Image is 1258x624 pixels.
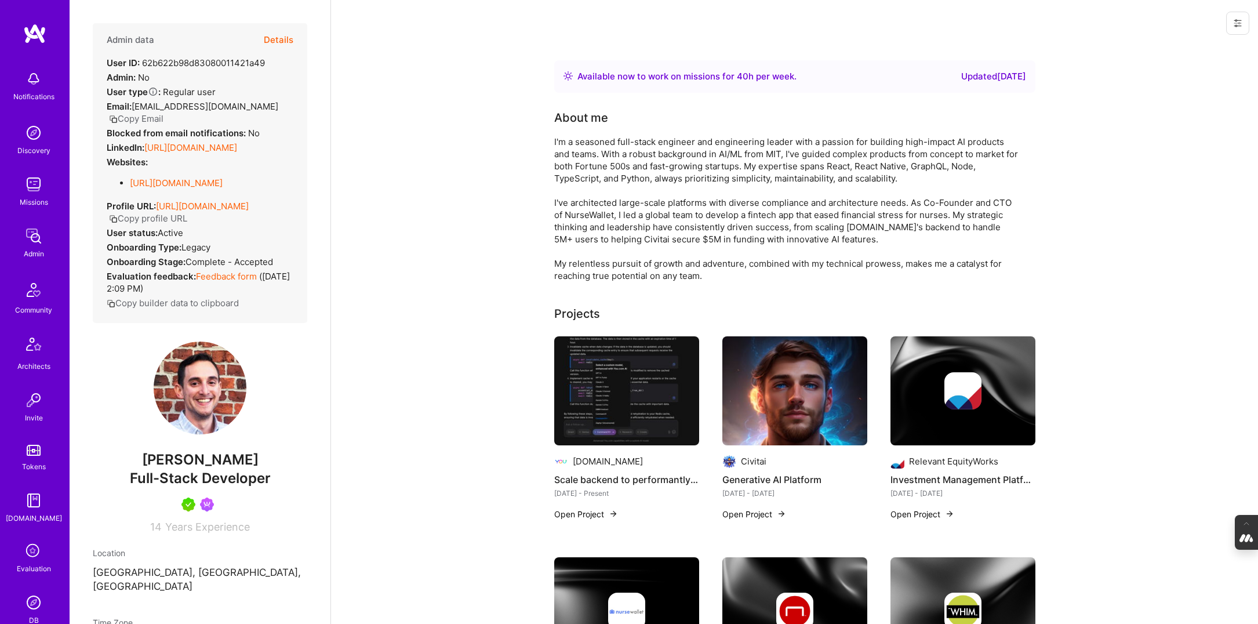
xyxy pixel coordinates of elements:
img: Scale backend to performantly handle 5M+ users [554,336,699,445]
img: arrow-right [945,509,954,518]
button: Copy profile URL [109,212,187,224]
div: No [107,127,260,139]
div: Relevant EquityWorks [909,455,998,467]
i: icon Copy [109,215,118,223]
strong: User status: [107,227,158,238]
p: [GEOGRAPHIC_DATA], [GEOGRAPHIC_DATA], [GEOGRAPHIC_DATA] [93,566,307,594]
strong: User type : [107,86,161,97]
div: Discovery [17,144,50,157]
div: Regular user [107,86,216,98]
div: No [107,71,150,84]
h4: Scale backend to performantly handle 5M+ users [554,472,699,487]
img: logo [23,23,46,44]
div: I'm a seasoned full-stack engineer and engineering leader with a passion for building high-impact... [554,136,1018,282]
strong: Websites: [107,157,148,168]
div: [DOMAIN_NAME] [6,512,62,524]
span: 40 [737,71,748,82]
i: icon Copy [109,115,118,124]
img: Generative AI Platform [722,336,867,445]
img: discovery [22,121,45,144]
img: tokens [27,445,41,456]
img: admin teamwork [22,224,45,248]
img: guide book [22,489,45,512]
img: arrow-right [777,509,786,518]
strong: Admin: [107,72,136,83]
div: Evaluation [17,563,51,575]
div: [DOMAIN_NAME] [573,455,643,467]
strong: Evaluation feedback: [107,271,196,282]
div: [DATE] - [DATE] [890,487,1035,499]
button: Copy builder data to clipboard [107,297,239,309]
strong: Blocked from email notifications: [107,128,248,139]
div: Tokens [22,460,46,473]
div: Architects [17,360,50,372]
img: Been on Mission [200,498,214,511]
strong: Email: [107,101,132,112]
div: Projects [554,305,600,322]
span: Full-Stack Developer [130,470,271,487]
i: icon Copy [107,299,115,308]
div: Invite [25,412,43,424]
span: 14 [150,521,162,533]
div: Location [93,547,307,559]
a: [URL][DOMAIN_NAME] [130,177,223,188]
div: Admin [24,248,44,260]
img: Admin Search [22,591,45,614]
div: Civitai [741,455,766,467]
img: Company logo [944,372,981,409]
img: Company logo [890,455,904,469]
span: legacy [181,242,210,253]
button: Open Project [722,508,786,520]
strong: Profile URL: [107,201,156,212]
div: [DATE] - [DATE] [722,487,867,499]
img: Availability [563,71,573,81]
a: [URL][DOMAIN_NAME] [156,201,249,212]
div: ( [DATE] 2:09 PM ) [107,270,293,295]
button: Copy Email [109,113,163,125]
strong: LinkedIn: [107,142,144,153]
div: [DATE] - Present [554,487,699,499]
h4: Investment Management Platform [890,472,1035,487]
button: Details [264,23,293,57]
div: 62b622b98d83080011421a49 [107,57,265,69]
span: Complete - Accepted [186,256,273,267]
img: User Avatar [154,342,246,434]
strong: Onboarding Type: [107,242,181,253]
a: Feedback form [196,271,257,282]
div: Notifications [13,90,54,103]
div: About me [554,109,608,126]
img: Community [20,276,48,304]
img: teamwork [22,173,45,196]
strong: Onboarding Stage: [107,256,186,267]
i: Help [148,86,158,97]
h4: Generative AI Platform [722,472,867,487]
img: Architects [20,332,48,360]
div: Missions [20,196,48,208]
i: icon SelectionTeam [23,540,45,563]
span: Years Experience [165,521,250,533]
img: Invite [22,389,45,412]
div: Available now to work on missions for h per week . [577,70,797,84]
img: bell [22,67,45,90]
div: Updated [DATE] [961,70,1026,84]
span: [PERSON_NAME] [93,451,307,469]
button: Open Project [890,508,954,520]
a: [URL][DOMAIN_NAME] [144,142,237,153]
div: Community [15,304,52,316]
strong: User ID: [107,57,140,68]
img: Company logo [722,455,736,469]
span: [EMAIL_ADDRESS][DOMAIN_NAME] [132,101,278,112]
button: Open Project [554,508,618,520]
img: arrow-right [609,509,618,518]
span: Active [158,227,183,238]
img: A.Teamer in Residence [181,498,195,511]
h4: Admin data [107,35,154,45]
img: Company logo [554,455,568,469]
img: cover [890,336,1035,445]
